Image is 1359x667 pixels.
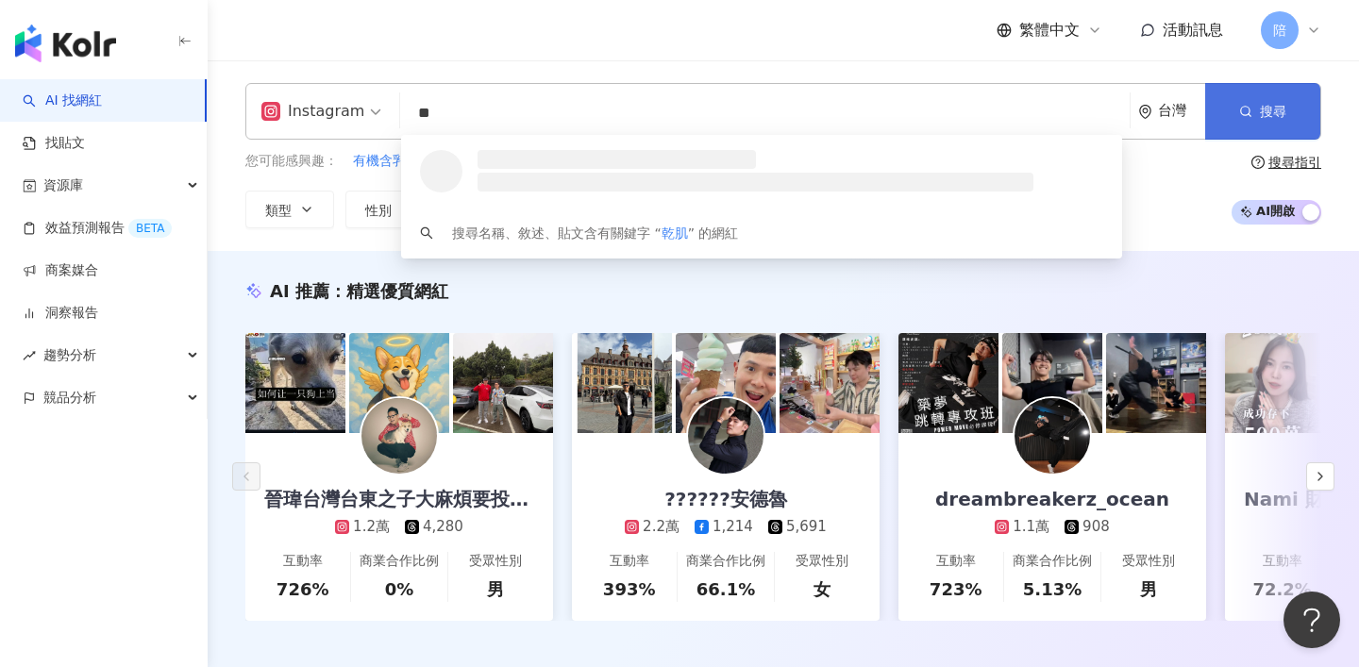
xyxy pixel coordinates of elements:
[1002,333,1102,433] img: post-image
[23,134,85,153] a: 找貼文
[814,577,830,601] div: 女
[1013,552,1092,571] div: 商業合作比例
[1268,155,1321,170] div: 搜尋指引
[23,219,172,238] a: 效益預測報告BETA
[688,398,763,474] img: KOL Avatar
[345,191,434,228] button: 性別
[1205,83,1320,140] button: 搜尋
[365,203,392,218] span: 性別
[936,552,976,571] div: 互動率
[1225,333,1325,433] img: post-image
[643,517,679,537] div: 2.2萬
[1140,577,1157,601] div: 男
[277,577,329,601] div: 726%
[245,191,334,228] button: 類型
[1015,398,1090,474] img: KOL Avatar
[572,433,880,621] a: ??????安德魯2.2萬1,2145,691互動率393%商業合作比例66.1%受眾性別女
[385,577,414,601] div: 0%
[572,333,672,433] img: post-image
[15,25,116,62] img: logo
[453,333,553,433] img: post-image
[696,577,755,601] div: 66.1%
[1273,20,1286,41] span: 陪
[1106,333,1206,433] img: post-image
[360,552,439,571] div: 商業合作比例
[1013,517,1049,537] div: 1.1萬
[1163,21,1223,39] span: 活動訊息
[23,261,98,280] a: 商案媒合
[646,486,806,512] div: ??????安德魯
[898,333,998,433] img: post-image
[610,552,649,571] div: 互動率
[1263,552,1302,571] div: 互動率
[349,333,449,433] img: post-image
[452,223,738,243] div: 搜尋名稱、敘述、貼文含有關鍵字 “ ” 的網紅
[420,226,433,240] span: search
[245,433,553,621] a: 晉瑋台灣台東之子大麻煩要投油土伯歐薩斯1.2萬4,280互動率726%商業合作比例0%受眾性別男
[676,333,776,433] img: post-image
[1252,577,1311,601] div: 72.2%
[796,552,848,571] div: 受眾性別
[916,486,1188,512] div: dreambreakerz_ocean
[245,486,553,512] div: 晉瑋台灣台東之子大麻煩要投油土伯歐薩斯
[353,517,390,537] div: 1.2萬
[346,281,448,301] span: 精選優質網紅
[662,225,688,241] span: 乾肌
[265,203,292,218] span: 類型
[713,517,753,537] div: 1,214
[898,433,1206,621] a: dreambreakerz_ocean1.1萬908互動率723%商業合作比例5.13%受眾性別男
[1158,103,1205,119] div: 台灣
[23,304,98,323] a: 洞察報告
[270,279,448,303] div: AI 推薦 ：
[43,334,96,376] span: 趨勢分析
[1122,552,1175,571] div: 受眾性別
[261,96,364,126] div: Instagram
[1251,156,1265,169] span: question-circle
[930,577,982,601] div: 723%
[423,517,463,537] div: 4,280
[1023,577,1082,601] div: 5.13%
[283,552,323,571] div: 互動率
[43,376,96,419] span: 競品分析
[1138,105,1152,119] span: environment
[469,552,522,571] div: 受眾性別
[686,552,765,571] div: 商業合作比例
[245,152,338,171] span: 您可能感興趣：
[43,164,83,207] span: 資源庫
[1082,517,1110,537] div: 908
[603,577,656,601] div: 393%
[1019,20,1080,41] span: 繁體中文
[1260,104,1286,119] span: 搜尋
[23,349,36,362] span: rise
[23,92,102,110] a: searchAI 找網紅
[786,517,827,537] div: 5,691
[352,151,433,172] button: 有機含乳奶精
[245,333,345,433] img: post-image
[361,398,437,474] img: KOL Avatar
[487,577,504,601] div: 男
[353,152,432,171] span: 有機含乳奶精
[1283,592,1340,648] iframe: Help Scout Beacon - Open
[780,333,880,433] img: post-image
